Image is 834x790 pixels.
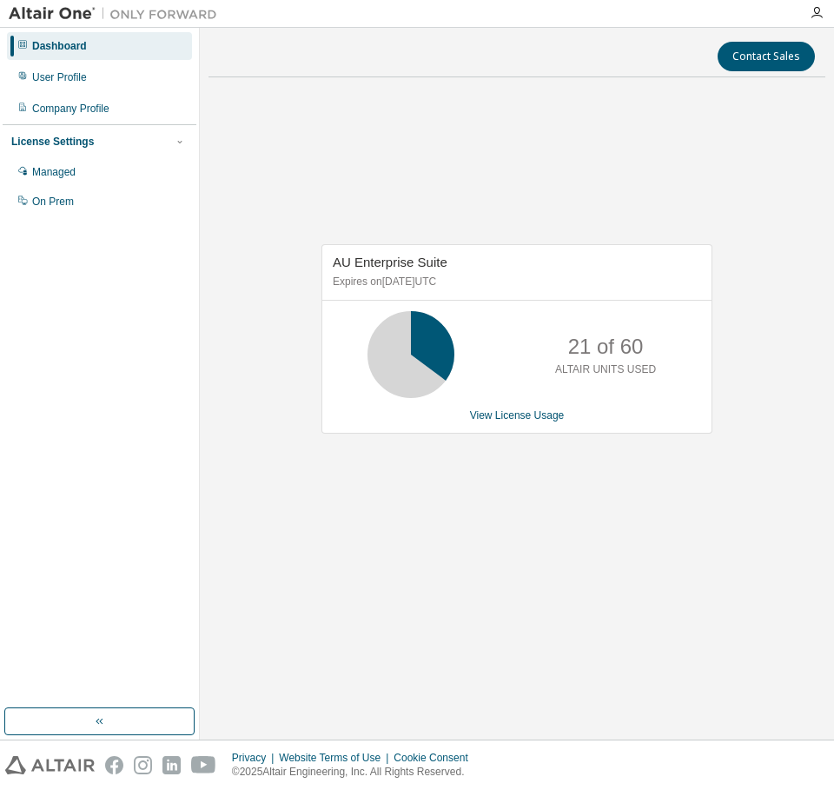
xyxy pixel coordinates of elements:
[279,751,394,765] div: Website Terms of Use
[394,751,478,765] div: Cookie Consent
[162,756,181,774] img: linkedin.svg
[718,42,815,71] button: Contact Sales
[333,275,697,289] p: Expires on [DATE] UTC
[32,165,76,179] div: Managed
[134,756,152,774] img: instagram.svg
[11,135,94,149] div: License Settings
[32,70,87,84] div: User Profile
[32,102,109,116] div: Company Profile
[32,195,74,209] div: On Prem
[105,756,123,774] img: facebook.svg
[555,362,656,377] p: ALTAIR UNITS USED
[568,332,644,362] p: 21 of 60
[5,756,95,774] img: altair_logo.svg
[470,409,565,422] a: View License Usage
[9,5,226,23] img: Altair One
[333,255,447,269] span: AU Enterprise Suite
[32,39,87,53] div: Dashboard
[232,751,279,765] div: Privacy
[232,765,479,780] p: © 2025 Altair Engineering, Inc. All Rights Reserved.
[191,756,216,774] img: youtube.svg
